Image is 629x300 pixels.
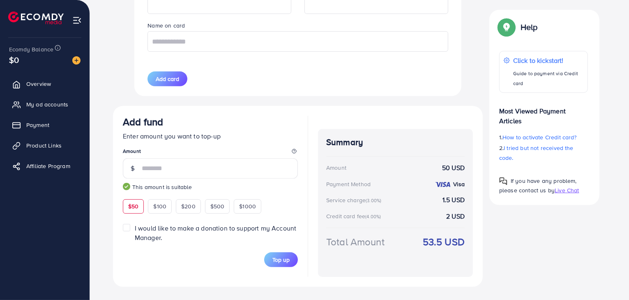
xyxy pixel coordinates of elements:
[423,235,465,249] strong: 53.5 USD
[326,235,385,249] div: Total Amount
[72,16,82,25] img: menu
[499,143,588,163] p: 2.
[8,12,64,24] img: logo
[521,22,538,32] p: Help
[123,183,130,190] img: guide
[6,117,83,133] a: Payment
[326,212,384,220] div: Credit card fee
[499,132,588,142] p: 1.
[26,121,49,129] span: Payment
[147,21,185,30] label: Name on card
[453,180,465,188] strong: Visa
[442,195,465,205] strong: 1.5 USD
[210,202,225,210] span: $500
[26,100,68,108] span: My ad accounts
[123,131,298,141] p: Enter amount you want to top-up
[26,162,70,170] span: Affiliate Program
[6,158,83,174] a: Affiliate Program
[326,180,371,188] div: Payment Method
[326,196,384,204] div: Service charge
[181,202,196,210] span: $200
[264,252,298,267] button: Top up
[594,263,623,294] iframe: Chat
[26,80,51,88] span: Overview
[9,45,53,53] span: Ecomdy Balance
[123,148,298,158] legend: Amount
[128,202,138,210] span: $50
[239,202,256,210] span: $1000
[499,144,574,162] span: I tried but not received the code.
[272,256,290,264] span: Top up
[513,69,583,88] p: Guide to payment via Credit card
[499,177,507,185] img: Popup guide
[446,212,465,221] strong: 2 USD
[153,202,166,210] span: $100
[435,181,451,188] img: credit
[365,213,381,220] small: (4.00%)
[442,163,465,173] strong: 50 USD
[135,224,296,242] span: I would like to make a donation to support my Account Manager.
[26,141,62,150] span: Product Links
[147,72,187,86] button: Add card
[326,137,465,148] h4: Summary
[326,164,346,172] div: Amount
[366,197,381,204] small: (3.00%)
[502,133,576,141] span: How to activate Credit card?
[72,56,81,65] img: image
[6,96,83,113] a: My ad accounts
[9,54,19,66] span: $0
[6,76,83,92] a: Overview
[123,183,298,191] small: This amount is suitable
[156,75,179,83] span: Add card
[123,116,163,128] h3: Add fund
[555,186,579,194] span: Live Chat
[499,99,588,126] p: Most Viewed Payment Articles
[513,55,583,65] p: Click to kickstart!
[499,177,577,194] span: If you have any problem, please contact us by
[6,137,83,154] a: Product Links
[499,20,514,35] img: Popup guide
